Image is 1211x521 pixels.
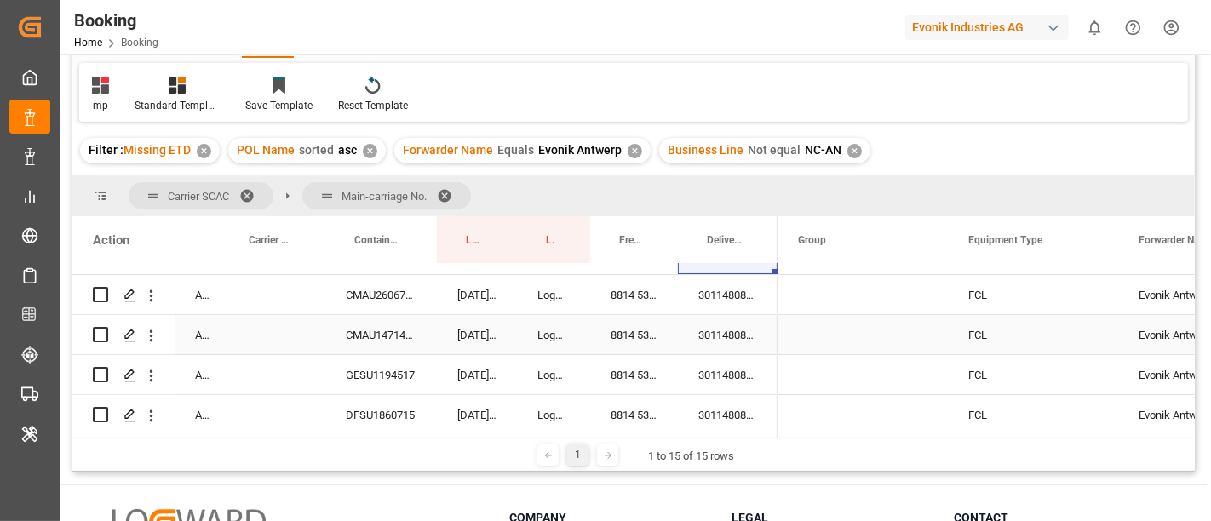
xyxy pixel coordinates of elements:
[175,275,220,314] div: Active
[678,355,778,394] div: 3011480872
[175,315,220,354] div: Active
[325,275,437,314] div: CMAU2606753
[249,234,290,246] span: Carrier Booking No.
[72,315,778,355] div: Press SPACE to select this row.
[237,143,295,157] span: POL Name
[847,144,862,158] div: ✕
[805,143,841,157] span: NC-AN
[517,395,590,434] div: Logward System
[197,144,211,158] div: ✕
[299,143,334,157] span: sorted
[123,143,191,157] span: Missing ETD
[1114,9,1152,47] button: Help Center
[707,234,742,246] span: Delivery No.
[678,395,778,434] div: 3011480875
[948,355,1118,394] div: FCL
[590,355,678,394] div: 8814 5311 8840
[567,444,588,466] div: 1
[748,143,801,157] span: Not equal
[135,98,220,113] div: Standard Templates
[245,98,313,113] div: Save Template
[905,11,1076,43] button: Evonik Industries AG
[1076,9,1114,47] button: show 0 new notifications
[678,275,778,314] div: 3011480873
[648,448,734,465] div: 1 to 15 of 15 rows
[354,234,401,246] span: Container No.
[437,275,517,314] div: [DATE] 08:17:17
[338,143,357,157] span: asc
[168,190,229,203] span: Carrier SCAC
[437,395,517,434] div: [DATE] 08:17:17
[948,395,1118,434] div: FCL
[678,235,778,274] div: 3011480874
[325,355,437,394] div: GESU1194517
[590,275,678,314] div: 8814 5311 8840
[175,355,220,394] div: Active
[92,98,109,113] div: mp
[948,315,1118,354] div: FCL
[72,355,778,395] div: Press SPACE to select this row.
[74,37,102,49] a: Home
[437,355,517,394] div: [DATE] 08:17:17
[341,190,427,203] span: Main-carriage No.
[590,315,678,354] div: 8814 5311 8840
[72,395,778,435] div: Press SPACE to select this row.
[948,275,1118,314] div: FCL
[72,275,778,315] div: Press SPACE to select this row.
[338,98,408,113] div: Reset Template
[538,143,622,157] span: Evonik Antwerp
[93,232,129,248] div: Action
[74,8,158,33] div: Booking
[466,234,481,246] span: Last Opened Date
[325,395,437,434] div: DFSU1860715
[89,143,123,157] span: Filter :
[590,395,678,434] div: 8814 5311 8840
[546,234,554,246] span: Last Opened By
[517,355,590,394] div: Logward System
[437,315,517,354] div: [DATE] 08:17:17
[619,234,642,246] span: Freight Forwarder's Reference No.
[497,143,534,157] span: Equals
[325,315,437,354] div: CMAU1471490
[905,15,1069,40] div: Evonik Industries AG
[798,234,826,246] span: Group
[403,143,493,157] span: Forwarder Name
[363,144,377,158] div: ✕
[678,315,778,354] div: 3011480870
[668,143,743,157] span: Business Line
[175,395,220,434] div: Active
[517,315,590,354] div: Logward System
[517,275,590,314] div: Logward System
[628,144,642,158] div: ✕
[968,234,1042,246] span: Equipment Type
